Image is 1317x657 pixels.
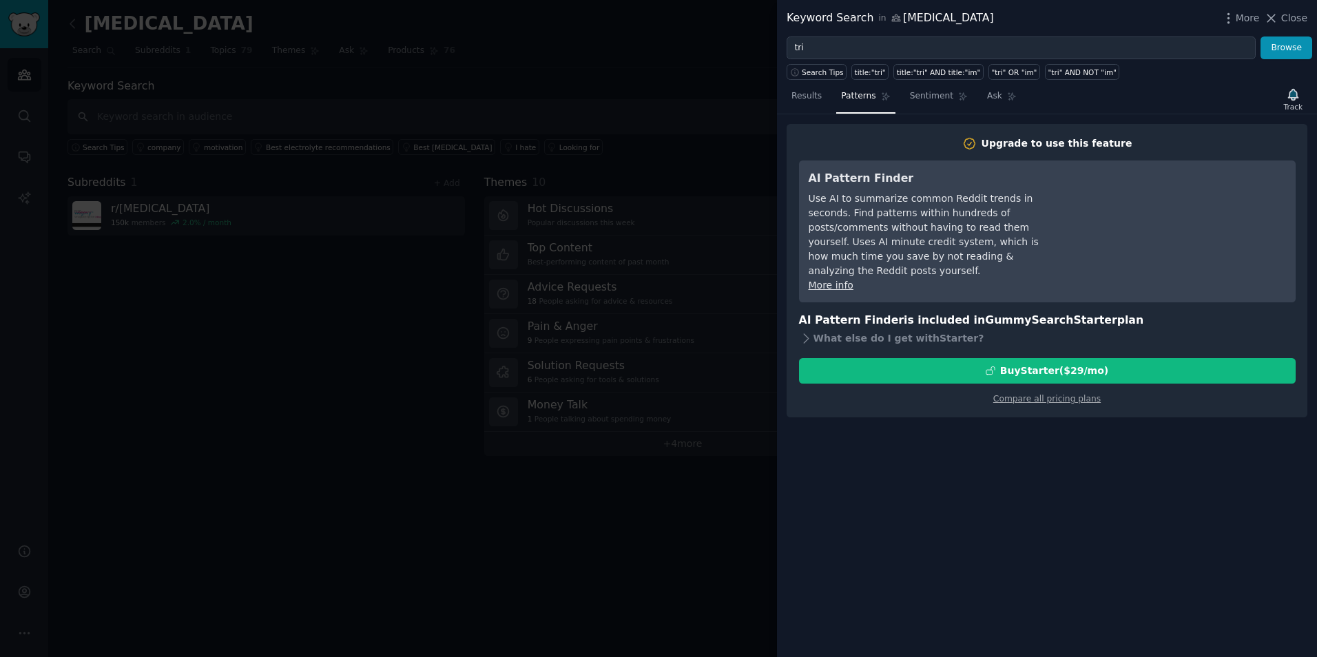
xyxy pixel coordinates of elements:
[787,10,994,27] div: Keyword Search [MEDICAL_DATA]
[799,358,1296,384] button: BuyStarter($29/mo)
[987,90,1002,103] span: Ask
[802,67,844,77] span: Search Tips
[787,36,1256,60] input: Try a keyword related to your business
[1048,67,1116,77] div: "tri" AND NOT "im"
[897,67,981,77] div: title:"tri" AND title:"im"
[893,64,984,80] a: title:"tri" AND title:"im"
[836,85,895,114] a: Patterns
[1045,64,1119,80] a: "tri" AND NOT "im"
[1079,170,1286,273] iframe: YouTube video player
[1261,36,1312,60] button: Browse
[1281,11,1307,25] span: Close
[787,64,847,80] button: Search Tips
[799,329,1296,348] div: What else do I get with Starter ?
[982,136,1132,151] div: Upgrade to use this feature
[791,90,822,103] span: Results
[1236,11,1260,25] span: More
[905,85,973,114] a: Sentiment
[799,312,1296,329] h3: AI Pattern Finder is included in plan
[988,64,1040,80] a: "tri" OR "im"
[1000,364,1108,378] div: Buy Starter ($ 29 /mo )
[787,85,827,114] a: Results
[1284,102,1303,112] div: Track
[982,85,1022,114] a: Ask
[991,67,1037,77] div: "tri" OR "im"
[910,90,953,103] span: Sentiment
[855,67,886,77] div: title:"tri"
[1264,11,1307,25] button: Close
[878,12,886,25] span: in
[809,280,853,291] a: More info
[809,191,1060,278] div: Use AI to summarize common Reddit trends in seconds. Find patterns within hundreds of posts/comme...
[851,64,889,80] a: title:"tri"
[985,313,1117,326] span: GummySearch Starter
[1279,85,1307,114] button: Track
[993,394,1101,404] a: Compare all pricing plans
[841,90,875,103] span: Patterns
[809,170,1060,187] h3: AI Pattern Finder
[1221,11,1260,25] button: More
